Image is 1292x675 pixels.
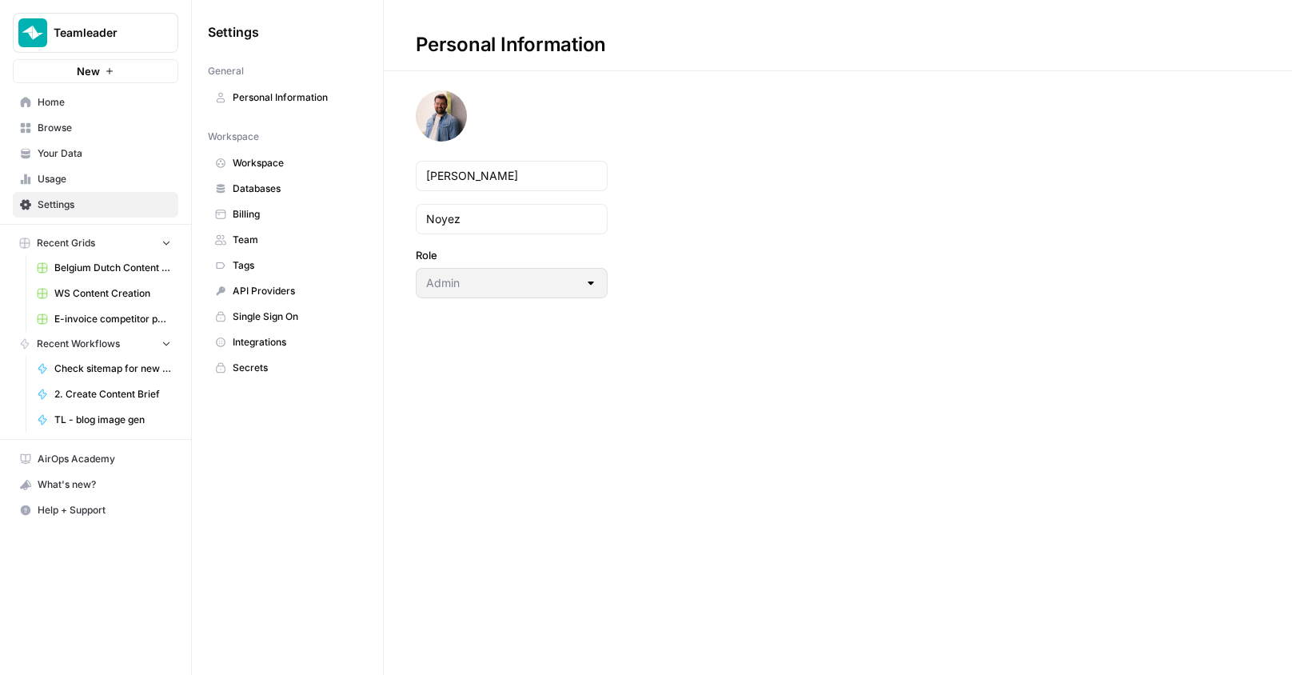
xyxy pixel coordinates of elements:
[208,150,367,176] a: Workspace
[233,156,360,170] span: Workspace
[233,310,360,324] span: Single Sign On
[384,32,638,58] div: Personal Information
[38,198,171,212] span: Settings
[208,22,259,42] span: Settings
[208,253,367,278] a: Tags
[13,59,178,83] button: New
[38,146,171,161] span: Your Data
[208,304,367,330] a: Single Sign On
[233,361,360,375] span: Secrets
[38,121,171,135] span: Browse
[54,261,171,275] span: Belgium Dutch Content Creation
[13,115,178,141] a: Browse
[38,452,171,466] span: AirOps Academy
[54,387,171,401] span: 2. Create Content Brief
[208,202,367,227] a: Billing
[13,141,178,166] a: Your Data
[208,227,367,253] a: Team
[37,236,95,250] span: Recent Grids
[208,278,367,304] a: API Providers
[54,286,171,301] span: WS Content Creation
[54,312,171,326] span: E-invoice competitor pages Grid
[233,207,360,222] span: Billing
[30,306,178,332] a: E-invoice competitor pages Grid
[30,281,178,306] a: WS Content Creation
[13,446,178,472] a: AirOps Academy
[13,231,178,255] button: Recent Grids
[30,381,178,407] a: 2. Create Content Brief
[14,473,177,497] div: What's new?
[208,130,259,144] span: Workspace
[38,503,171,517] span: Help + Support
[233,90,360,105] span: Personal Information
[13,332,178,356] button: Recent Workflows
[30,356,178,381] a: Check sitemap for new content
[38,172,171,186] span: Usage
[233,284,360,298] span: API Providers
[30,407,178,433] a: TL - blog image gen
[233,335,360,349] span: Integrations
[54,361,171,376] span: Check sitemap for new content
[233,233,360,247] span: Team
[54,25,150,41] span: Teamleader
[208,330,367,355] a: Integrations
[13,192,178,218] a: Settings
[13,13,178,53] button: Workspace: Teamleader
[208,355,367,381] a: Secrets
[208,176,367,202] a: Databases
[30,255,178,281] a: Belgium Dutch Content Creation
[37,337,120,351] span: Recent Workflows
[233,258,360,273] span: Tags
[13,497,178,523] button: Help + Support
[208,64,244,78] span: General
[416,247,608,263] label: Role
[54,413,171,427] span: TL - blog image gen
[38,95,171,110] span: Home
[13,166,178,192] a: Usage
[13,90,178,115] a: Home
[416,90,467,142] img: avatar
[18,18,47,47] img: Teamleader Logo
[208,85,367,110] a: Personal Information
[13,472,178,497] button: What's new?
[233,182,360,196] span: Databases
[77,63,100,79] span: New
